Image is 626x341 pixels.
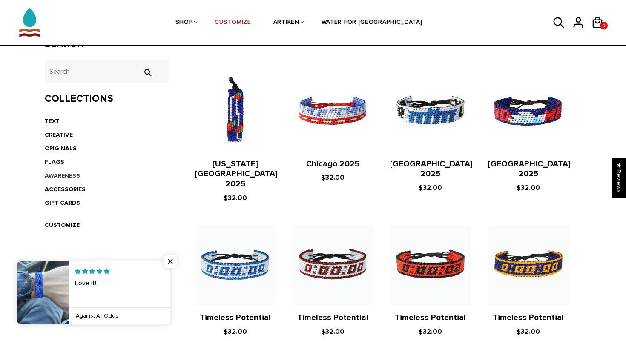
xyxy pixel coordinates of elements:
[488,159,571,179] a: [GEOGRAPHIC_DATA] 2025
[45,199,80,206] a: GIFT CARDS
[273,0,299,46] a: ARTIKEN
[612,158,626,198] div: Click to open Judge.me floating reviews tab
[306,159,359,169] a: Chicago 2025
[200,313,271,323] a: Timeless Potential
[517,327,540,336] span: $32.00
[390,159,473,179] a: [GEOGRAPHIC_DATA] 2025
[297,313,368,323] a: Timeless Potential
[517,183,540,192] span: $32.00
[45,158,64,166] a: FLAGS
[321,327,345,336] span: $32.00
[45,172,80,179] a: AWARENESS
[395,313,466,323] a: Timeless Potential
[45,186,86,193] a: ACCESSORIES
[45,60,169,83] input: Search
[493,313,564,323] a: Timeless Potential
[164,255,177,268] span: Close popup widget
[419,183,442,192] span: $32.00
[600,22,608,29] a: 0
[45,131,73,138] a: CREATIVE
[224,327,247,336] span: $32.00
[419,327,442,336] span: $32.00
[600,20,608,31] span: 0
[45,93,169,105] h3: Collections
[321,173,345,182] span: $32.00
[139,69,156,76] input: Search
[45,221,80,229] a: CUSTOMIZE
[45,117,60,125] a: TEXT
[45,145,77,152] a: ORIGINALS
[224,194,247,202] span: $32.00
[195,159,278,189] a: [US_STATE][GEOGRAPHIC_DATA] 2025
[215,0,251,46] a: CUSTOMIZE
[322,0,422,46] a: WATER FOR [GEOGRAPHIC_DATA]
[175,0,193,46] a: SHOP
